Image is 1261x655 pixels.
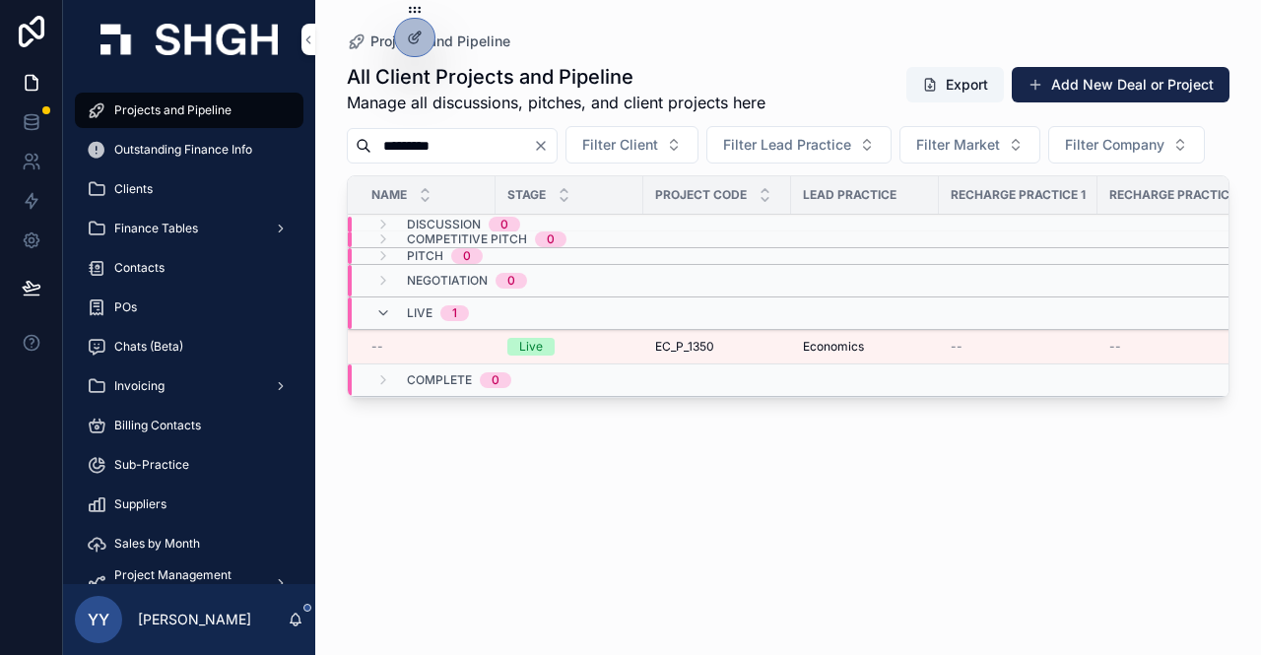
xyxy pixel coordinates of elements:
span: Projects and Pipeline [114,102,232,118]
a: Billing Contacts [75,408,303,443]
span: Filter Lead Practice [723,135,851,155]
span: Billing Contacts [114,418,201,433]
a: Finance Tables [75,211,303,246]
a: POs [75,290,303,325]
span: Chats (Beta) [114,339,183,355]
span: -- [951,339,962,355]
button: Export [906,67,1004,102]
a: Projects and Pipeline [75,93,303,128]
span: -- [371,339,383,355]
div: 0 [547,231,555,247]
span: Pitch [407,248,443,264]
button: Select Button [565,126,698,164]
a: Sales by Month [75,526,303,561]
div: 0 [500,217,508,232]
span: Recharge Practice 2 [1109,187,1247,203]
div: Live [519,338,543,356]
button: Select Button [899,126,1040,164]
a: Project Management (beta) [75,565,303,601]
a: -- [371,339,484,355]
div: 0 [463,248,471,264]
span: Live [407,305,432,321]
span: Contacts [114,260,165,276]
span: Outstanding Finance Info [114,142,252,158]
a: -- [951,339,1086,355]
span: Project Code [655,187,747,203]
a: EC_P_1350 [655,339,779,355]
span: Negotiation [407,273,488,289]
span: Name [371,187,407,203]
span: Complete [407,372,472,388]
h1: All Client Projects and Pipeline [347,63,765,91]
span: Lead Practice [803,187,896,203]
a: Outstanding Finance Info [75,132,303,167]
span: Manage all discussions, pitches, and client projects here [347,91,765,114]
span: Competitive Pitch [407,231,527,247]
span: POs [114,299,137,315]
span: Projects and Pipeline [370,32,510,51]
span: EC_P_1350 [655,339,714,355]
a: Contacts [75,250,303,286]
span: Sub-Practice [114,457,189,473]
span: Recharge Practice 1 [951,187,1086,203]
span: Stage [507,187,546,203]
a: Invoicing [75,368,303,404]
a: -- [1109,339,1247,355]
span: Project Management (beta) [114,567,258,599]
span: Invoicing [114,378,165,394]
img: App logo [100,24,278,55]
div: 0 [507,273,515,289]
a: Clients [75,171,303,207]
button: Select Button [706,126,892,164]
span: Clients [114,181,153,197]
span: -- [1109,339,1121,355]
a: Economics [803,339,927,355]
a: Projects and Pipeline [347,32,510,51]
span: YY [88,608,109,631]
a: Suppliers [75,487,303,522]
a: Sub-Practice [75,447,303,483]
span: Finance Tables [114,221,198,236]
span: Filter Company [1065,135,1164,155]
p: [PERSON_NAME] [138,610,251,629]
span: Economics [803,339,864,355]
span: Sales by Month [114,536,200,552]
a: Live [507,338,631,356]
div: 0 [492,372,499,388]
span: Suppliers [114,496,166,512]
a: Chats (Beta) [75,329,303,364]
button: Add New Deal or Project [1012,67,1229,102]
span: Filter Client [582,135,658,155]
button: Select Button [1048,126,1205,164]
div: 1 [452,305,457,321]
button: Clear [533,138,557,154]
span: Discussion [407,217,481,232]
span: Filter Market [916,135,1000,155]
div: scrollable content [63,79,315,584]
